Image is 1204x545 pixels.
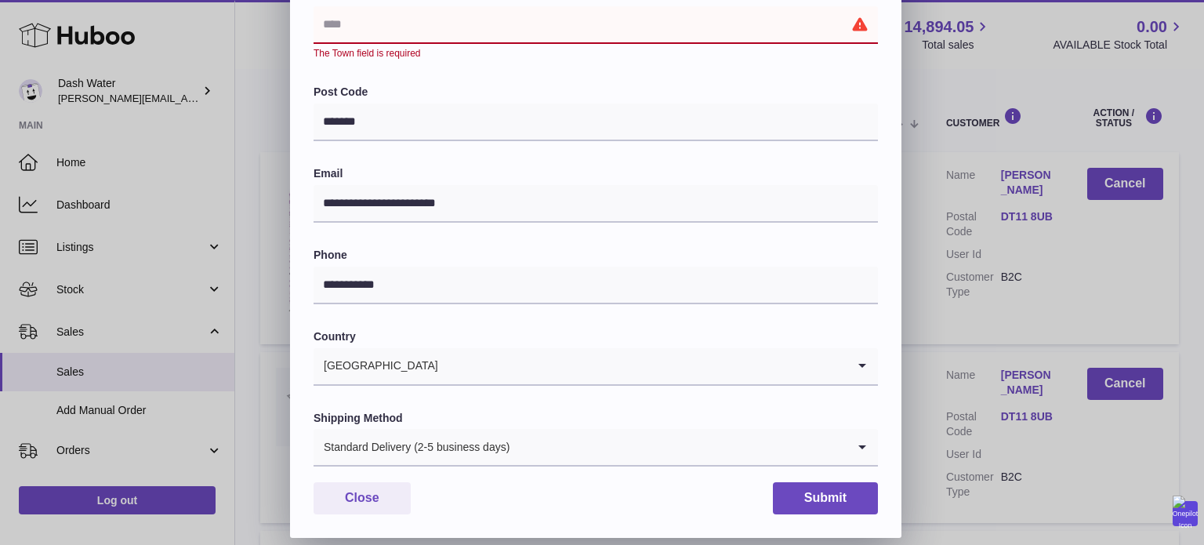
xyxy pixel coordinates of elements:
label: Shipping Method [314,411,878,426]
label: Email [314,166,878,181]
span: [GEOGRAPHIC_DATA] [314,348,439,384]
label: Post Code [314,85,878,100]
button: Close [314,482,411,514]
input: Search for option [510,429,847,465]
div: The Town field is required [314,47,878,60]
button: Submit [773,482,878,514]
span: Standard Delivery (2-5 business days) [314,429,510,465]
label: Country [314,329,878,344]
div: Search for option [314,429,878,467]
div: Search for option [314,348,878,386]
input: Search for option [439,348,847,384]
label: Phone [314,248,878,263]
